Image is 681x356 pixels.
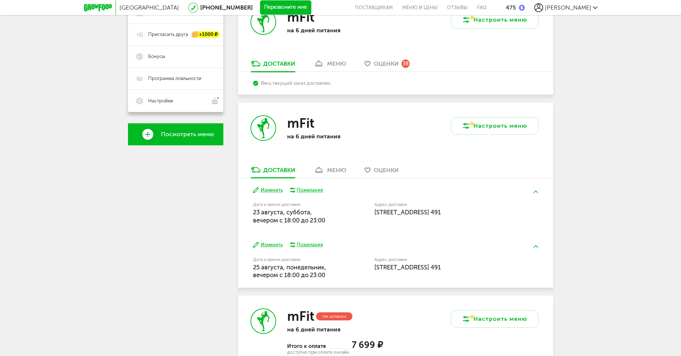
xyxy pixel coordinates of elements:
[506,4,516,11] div: 475
[316,312,352,321] div: Не оплачен
[148,53,165,60] span: Бонусы
[327,60,346,67] div: меню
[263,167,295,174] div: Доставки
[361,60,413,72] a: Оценки 38
[297,187,323,193] div: Пожелания
[253,241,283,248] button: Изменить
[352,339,383,350] span: 7 699 ₽
[253,187,283,194] button: Изменить
[200,4,253,11] a: [PHONE_NUMBER]
[253,203,337,207] label: Дата и время доставки
[287,343,327,349] span: Итого к оплате
[545,4,591,11] span: [PERSON_NAME]
[451,310,539,328] button: Настроить меню
[287,27,382,34] p: на 6 дней питания
[451,11,539,29] button: Настроить меню
[287,308,314,324] h3: mFit
[374,167,399,174] span: Оценки
[148,75,201,82] span: Программа лояльности
[374,60,399,67] span: Оценки
[327,167,346,174] div: меню
[451,117,539,135] button: Настроить меню
[253,80,538,86] div: Весь текущий заказ доставлен.
[247,60,299,72] a: Доставки
[310,60,350,72] a: меню
[297,241,323,248] div: Пожелания
[120,4,179,11] span: [GEOGRAPHIC_DATA]
[361,166,402,178] a: Оценки
[287,133,382,140] p: на 6 дней питания
[287,9,314,25] h3: mFit
[534,190,538,193] img: arrow-up-green.5eb5f82.svg
[374,258,511,262] label: Адрес доставки
[290,241,323,248] button: Пожелания
[253,208,325,224] span: 23 августа, суббота, вечером c 18:00 до 23:00
[148,31,188,38] span: Пригласить друга
[247,166,299,178] a: Доставки
[260,0,311,15] button: Перезвоните мне
[287,350,382,354] div: доступно при оплате онлайн
[161,131,214,138] span: Посмотреть меню
[374,208,441,216] span: [STREET_ADDRESS] 491
[263,60,295,67] div: Доставки
[402,59,410,68] div: 38
[253,258,337,262] label: Дата и время доставки
[287,326,382,333] p: на 6 дней питания
[128,68,223,90] a: Программа лояльности
[148,98,173,104] span: Настройки
[374,264,441,271] span: [STREET_ADDRESS] 491
[128,46,223,68] a: Бонусы
[128,123,223,145] a: Посмотреть меню
[374,203,511,207] label: Адрес доставки
[128,23,223,46] a: Пригласить друга +1000 ₽
[519,5,525,11] img: bonus_b.cdccf46.png
[310,166,350,178] a: меню
[128,90,223,112] a: Настройки
[192,32,220,38] div: +1000 ₽
[287,115,314,131] h3: mFit
[290,187,323,193] button: Пожелания
[534,245,538,248] img: arrow-up-green.5eb5f82.svg
[253,264,326,279] span: 25 августа, понедельник, вечером c 18:00 до 23:00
